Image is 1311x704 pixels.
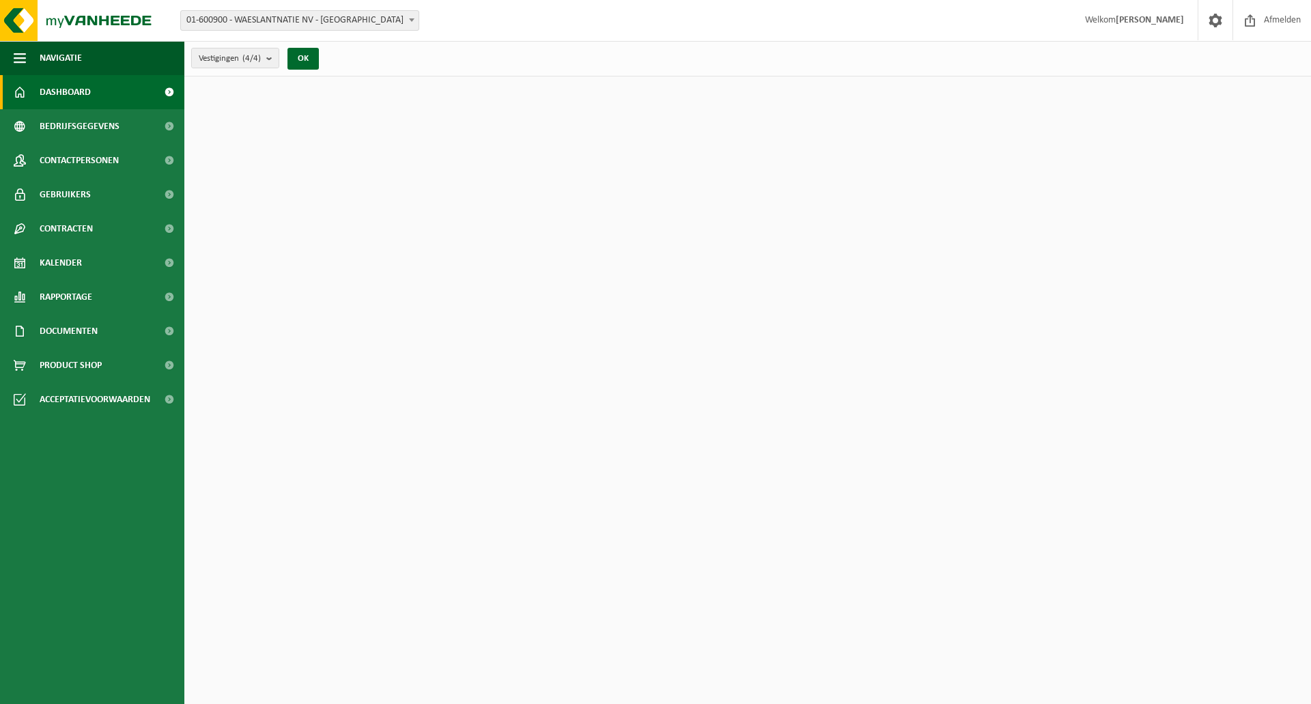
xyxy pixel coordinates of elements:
span: Contactpersonen [40,143,119,178]
button: OK [287,48,319,70]
span: 01-600900 - WAESLANTNATIE NV - ANTWERPEN [181,11,419,30]
span: Dashboard [40,75,91,109]
span: Vestigingen [199,48,261,69]
span: Acceptatievoorwaarden [40,382,150,417]
span: Gebruikers [40,178,91,212]
span: Documenten [40,314,98,348]
span: Product Shop [40,348,102,382]
span: Rapportage [40,280,92,314]
span: Kalender [40,246,82,280]
span: 01-600900 - WAESLANTNATIE NV - ANTWERPEN [180,10,419,31]
count: (4/4) [242,54,261,63]
span: Bedrijfsgegevens [40,109,119,143]
strong: [PERSON_NAME] [1116,15,1184,25]
span: Navigatie [40,41,82,75]
button: Vestigingen(4/4) [191,48,279,68]
span: Contracten [40,212,93,246]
